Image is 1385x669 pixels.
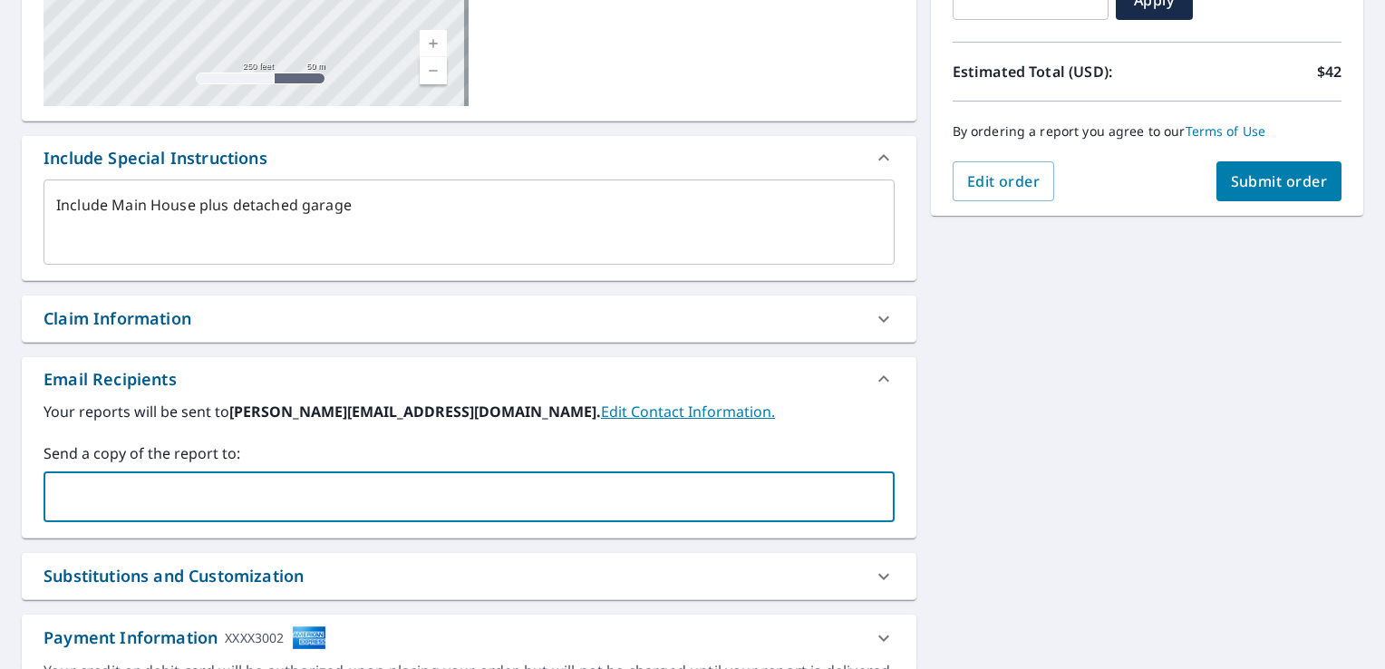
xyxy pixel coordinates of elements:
[292,625,326,650] img: cardImage
[601,402,775,422] a: EditContactInfo
[22,136,916,179] div: Include Special Instructions
[22,357,916,401] div: Email Recipients
[967,171,1041,191] span: Edit order
[953,61,1148,82] p: Estimated Total (USD):
[1216,161,1342,201] button: Submit order
[229,402,601,422] b: [PERSON_NAME][EMAIL_ADDRESS][DOMAIN_NAME].
[44,442,895,464] label: Send a copy of the report to:
[44,564,304,588] div: Substitutions and Customization
[420,30,447,57] a: Current Level 17, Zoom In
[1231,171,1328,191] span: Submit order
[22,296,916,342] div: Claim Information
[56,197,882,248] textarea: Include Main House plus detached garage
[420,57,447,84] a: Current Level 17, Zoom Out
[44,367,177,392] div: Email Recipients
[22,615,916,661] div: Payment InformationXXXX3002cardImage
[1317,61,1341,82] p: $42
[953,161,1055,201] button: Edit order
[953,123,1341,140] p: By ordering a report you agree to our
[44,401,895,422] label: Your reports will be sent to
[44,306,191,331] div: Claim Information
[225,625,284,650] div: XXXX3002
[1186,122,1266,140] a: Terms of Use
[44,146,267,170] div: Include Special Instructions
[44,625,326,650] div: Payment Information
[22,553,916,599] div: Substitutions and Customization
